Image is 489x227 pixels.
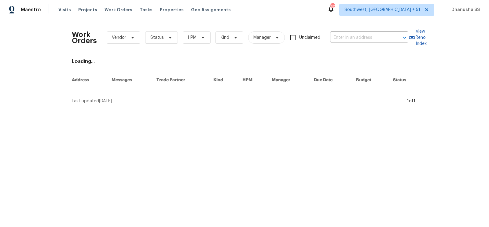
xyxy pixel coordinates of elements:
span: Visits [58,7,71,13]
span: Projects [78,7,97,13]
th: Address [67,72,107,88]
h2: Work Orders [72,31,97,44]
span: Vendor [112,35,126,41]
a: View Reno Index [408,28,427,47]
th: Kind [208,72,237,88]
span: Maestro [21,7,41,13]
span: Southwest, [GEOGRAPHIC_DATA] + 51 [344,7,420,13]
th: Due Date [309,72,351,88]
div: Loading... [72,58,417,64]
th: HPM [237,72,267,88]
span: Manager [253,35,271,41]
span: Geo Assignments [191,7,231,13]
th: Budget [351,72,388,88]
th: Manager [267,72,309,88]
span: Work Orders [105,7,132,13]
span: Kind [221,35,229,41]
span: Tasks [140,8,153,12]
span: Unclaimed [299,35,320,41]
button: Open [400,33,409,42]
span: Properties [160,7,184,13]
div: Last updated [72,98,405,104]
span: Status [150,35,164,41]
span: [DATE] [99,99,112,103]
th: Messages [107,72,152,88]
span: HPM [188,35,197,41]
th: Trade Partner [152,72,209,88]
th: Status [388,72,422,88]
div: 607 [330,4,335,10]
span: Dhanusha SS [449,7,480,13]
div: 1 of 1 [407,98,415,104]
input: Enter in an address [330,33,391,42]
